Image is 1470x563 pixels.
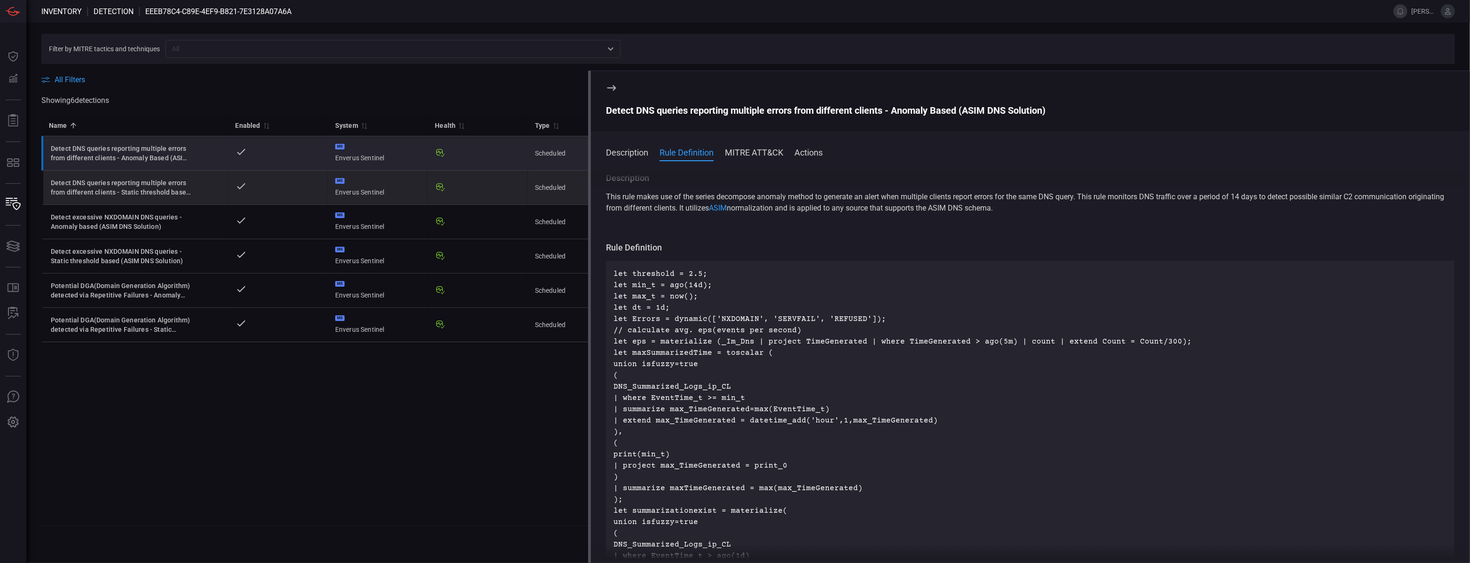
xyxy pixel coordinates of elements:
[550,121,561,130] span: Sort by Type ascending
[794,146,823,157] button: Actions
[709,203,727,212] a: ASIM
[604,42,617,55] button: Open
[55,75,85,84] span: All Filters
[335,178,420,197] div: Enverus Sentinel
[2,277,24,299] button: Rule Catalog
[2,411,24,434] button: Preferences
[335,178,345,184] div: MS
[49,45,160,53] span: Filter by MITRE tactics and techniques
[535,251,620,261] div: Scheduled
[606,105,1454,116] div: Detect DNS queries reporting multiple errors from different clients - Anomaly Based (ASIM DNS Sol...
[660,146,714,157] button: Rule Definition
[535,183,620,192] div: Scheduled
[335,247,420,266] div: Enverus Sentinel
[51,247,192,266] div: Detect excessive NXDOMAIN DNS queries - Static threshold based (ASIM DNS Solution)
[145,7,291,16] span: Eeeb78c4-c89e-4ef9-b821-7e3128a07a6a
[260,121,272,130] span: Sort by Enabled descending
[41,96,109,105] span: Showing 6 detection s
[2,109,24,132] button: Reports
[335,281,420,300] div: Enverus Sentinel
[41,7,82,16] span: Inventory
[41,75,85,84] button: All Filters
[2,151,24,174] button: MITRE - Detection Posture
[456,121,467,130] span: Sort by Health ascending
[49,120,67,131] div: Name
[1411,8,1437,15] span: [PERSON_NAME].[PERSON_NAME]
[335,315,345,321] div: MS
[335,315,420,334] div: Enverus Sentinel
[168,43,602,55] input: All
[335,212,345,218] div: MS
[358,121,369,130] span: Sort by System ascending
[236,120,260,131] div: Enabled
[51,144,192,163] div: Detect DNS queries reporting multiple errors from different clients - Anomaly Based (ASIM DNS Sol...
[606,192,1444,212] span: This rule makes use of the series decompose anomaly method to generate an alert when multiple cli...
[335,281,345,287] div: MS
[2,45,24,68] button: Dashboard
[435,120,456,131] div: Health
[606,242,1454,253] div: Rule Definition
[535,120,550,131] div: Type
[94,7,134,16] span: Detection
[335,247,345,252] div: MS
[335,120,358,131] div: System
[335,212,420,231] div: Enverus Sentinel
[2,302,24,325] button: ALERT ANALYSIS
[535,217,620,227] div: Scheduled
[2,193,24,216] button: Inventory
[2,386,24,408] button: Ask Us A Question
[51,178,192,197] div: Detect DNS queries reporting multiple errors from different clients - Static threshold based (ASI...
[51,281,192,300] div: Potential DGA(Domain Generation Algorithm) detected via Repetitive Failures - Anomaly based (ASIM...
[535,320,620,329] div: Scheduled
[2,68,24,90] button: Detections
[535,286,620,295] div: Scheduled
[606,146,648,157] button: Description
[535,149,620,158] div: Scheduled
[51,315,192,334] div: Potential DGA(Domain Generation Algorithm) detected via Repetitive Failures - Static threshold ba...
[67,121,79,130] span: Sorted by Name ascending
[725,146,783,157] button: MITRE ATT&CK
[51,212,192,231] div: Detect excessive NXDOMAIN DNS queries - Anomaly based (ASIM DNS Solution)
[335,144,345,149] div: MS
[2,235,24,258] button: Cards
[2,344,24,367] button: Threat Intelligence
[335,144,420,163] div: Enverus Sentinel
